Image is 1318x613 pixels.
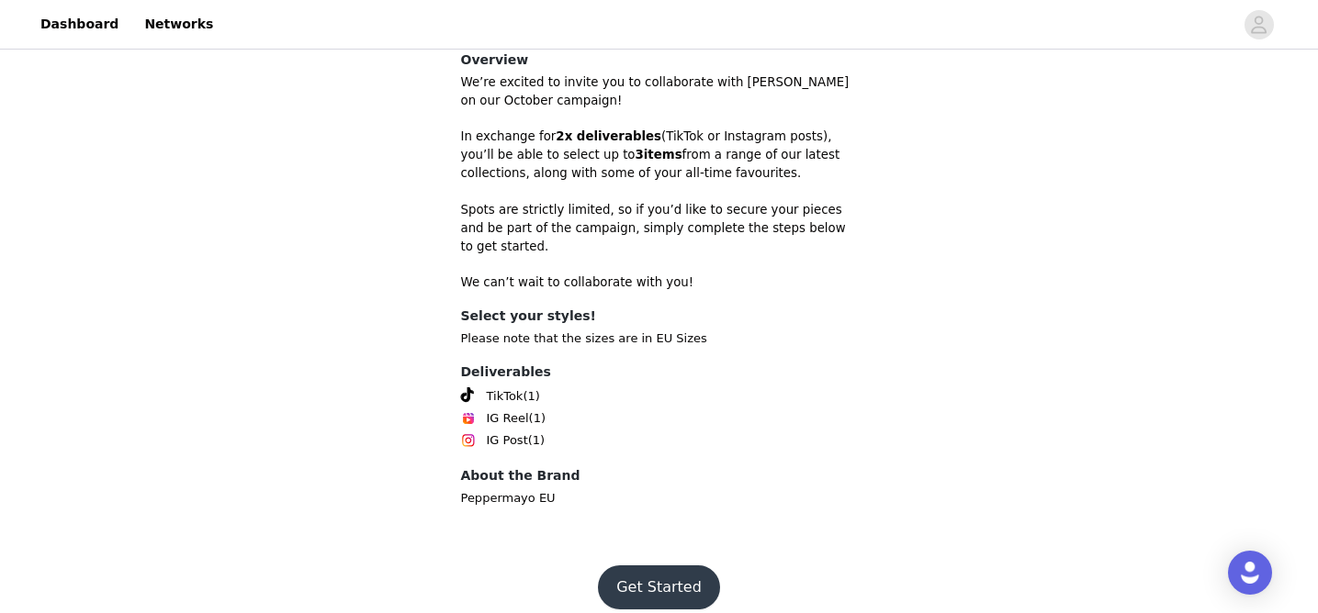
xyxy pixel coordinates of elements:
[461,489,858,507] p: Peppermayo EU
[487,431,528,450] span: IG Post
[598,565,720,609] button: Get Started
[1228,551,1272,595] div: Open Intercom Messenger
[461,50,858,70] h4: Overview
[461,329,858,348] p: Please note that the sizes are in EU Sizes
[461,203,846,253] span: Spots are strictly limited, so if you’d like to secure your pieces and be part of the campaign, s...
[461,433,476,448] img: Instagram Icon
[461,306,858,326] h4: Select your styles!
[461,275,694,289] span: We can’t wait to collaborate with you!
[461,129,840,180] span: In exchange for (TikTok or Instagram posts), you’ll be able to select up to from a range of our l...
[529,409,546,428] span: (1)
[133,4,224,45] a: Networks
[461,411,476,426] img: Instagram Reels Icon
[1250,10,1267,39] div: avatar
[461,362,858,382] h4: Deliverables
[523,387,539,406] span: (1)
[636,148,644,162] strong: 3
[29,4,130,45] a: Dashboard
[644,148,682,162] strong: items
[556,129,661,143] strong: 2x deliverables
[487,409,529,428] span: IG Reel
[461,75,850,107] span: We’re excited to invite you to collaborate with [PERSON_NAME] on our October campaign!
[461,466,858,485] h4: About the Brand
[487,387,524,406] span: TikTok
[528,431,545,450] span: (1)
